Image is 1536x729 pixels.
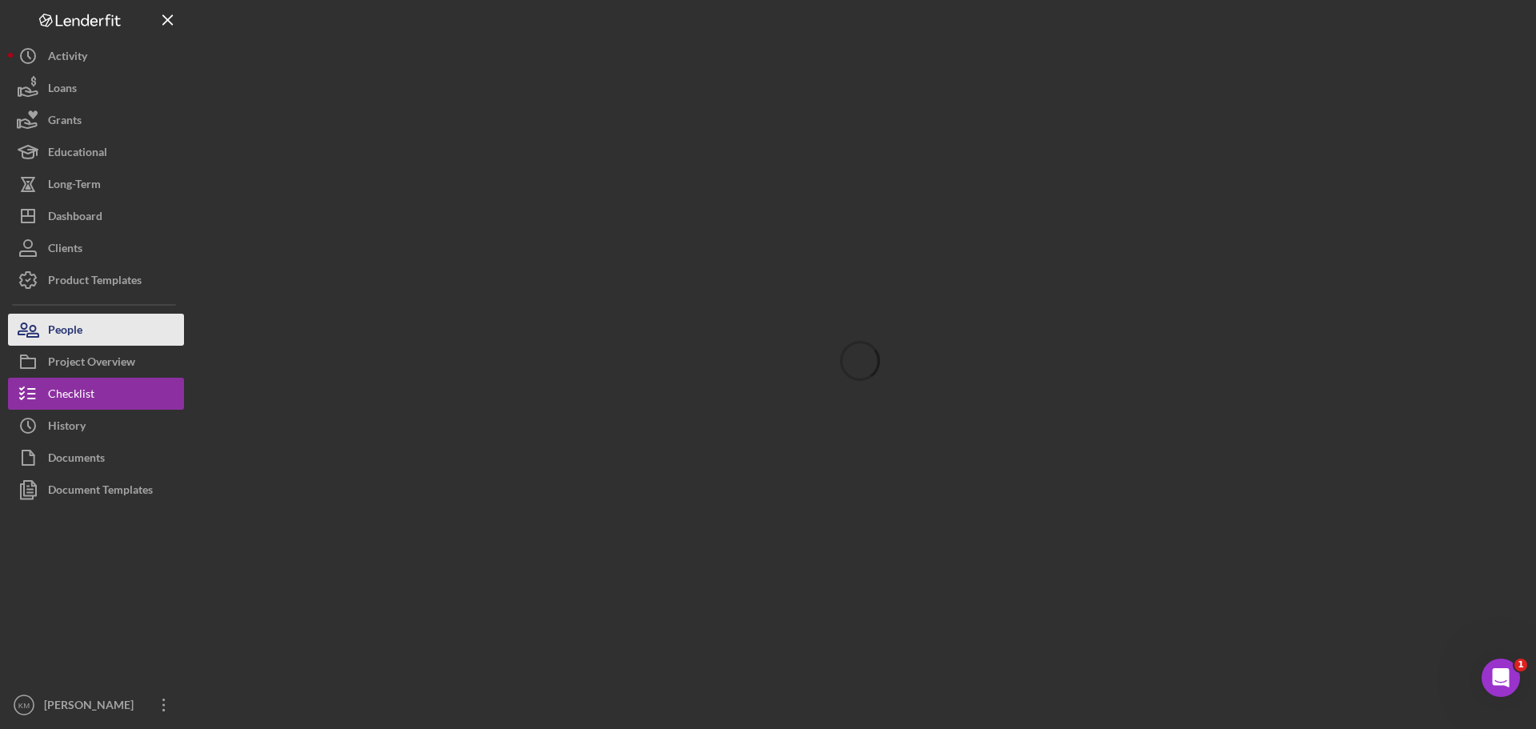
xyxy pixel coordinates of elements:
div: Dashboard [48,200,102,236]
button: Clients [8,232,184,264]
button: Project Overview [8,346,184,378]
button: Grants [8,104,184,136]
div: Project Overview [48,346,135,382]
button: Document Templates [8,474,184,506]
button: Product Templates [8,264,184,296]
button: KM[PERSON_NAME] [8,689,184,721]
button: Dashboard [8,200,184,232]
button: People [8,314,184,346]
button: Checklist [8,378,184,410]
div: People [48,314,82,350]
div: Grants [48,104,82,140]
div: Long-Term [48,168,101,204]
div: Checklist [48,378,94,414]
button: Educational [8,136,184,168]
iframe: Intercom live chat [1482,659,1520,697]
button: History [8,410,184,442]
button: Long-Term [8,168,184,200]
div: Clients [48,232,82,268]
button: Documents [8,442,184,474]
button: Loans [8,72,184,104]
div: Document Templates [48,474,153,510]
div: Loans [48,72,77,108]
div: Activity [48,40,87,76]
div: History [48,410,86,446]
button: Activity [8,40,184,72]
div: Product Templates [48,264,142,300]
text: KM [18,701,30,710]
div: Documents [48,442,105,478]
span: 1 [1514,659,1527,671]
div: Educational [48,136,107,172]
div: [PERSON_NAME] [40,689,144,725]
